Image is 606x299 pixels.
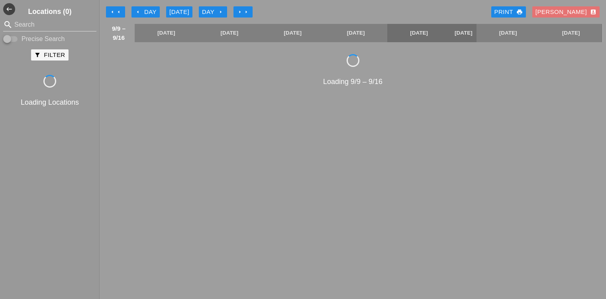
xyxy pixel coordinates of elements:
a: [DATE] [261,24,324,42]
i: arrow_right [237,9,243,15]
div: Filter [34,51,65,60]
i: print [516,9,523,15]
div: [DATE] [169,8,189,17]
button: Day [199,6,227,18]
a: [DATE] [539,24,602,42]
button: Shrink Sidebar [3,3,15,15]
button: [DATE] [166,6,192,18]
div: Day [135,8,157,17]
label: Precise Search [22,35,65,43]
i: arrow_right [243,9,249,15]
div: Loading 9/9 – 9/16 [103,76,603,87]
div: Enable Precise search to match search terms exactly. [3,34,96,44]
a: [DATE] [451,24,477,42]
button: Filter [31,49,68,61]
i: search [3,20,13,29]
button: [PERSON_NAME] [532,6,600,18]
i: west [3,3,15,15]
div: Day [202,8,224,17]
i: arrow_left [135,9,141,15]
div: Print [494,8,523,17]
a: [DATE] [324,24,388,42]
a: [DATE] [387,24,451,42]
i: arrow_left [109,9,116,15]
span: 9/9 – 9/16 [107,24,131,42]
a: [DATE] [135,24,198,42]
input: Search [14,18,85,31]
a: [DATE] [198,24,261,42]
i: arrow_right [218,9,224,15]
div: Loading Locations [2,97,98,108]
i: account_box [590,9,596,15]
i: filter_alt [34,52,41,58]
div: [PERSON_NAME] [535,8,596,17]
button: Day [131,6,160,18]
button: Move Ahead 1 Week [233,6,253,18]
i: arrow_left [116,9,122,15]
button: Move Back 1 Week [106,6,125,18]
a: [DATE] [477,24,540,42]
a: Print [491,6,526,18]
